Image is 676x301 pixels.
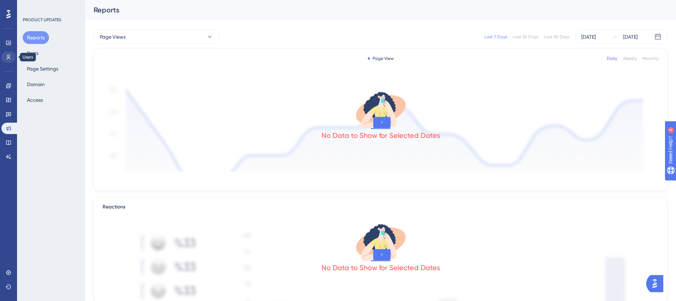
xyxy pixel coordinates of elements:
iframe: UserGuiding AI Assistant Launcher [646,273,667,294]
div: PRODUCT UPDATES [23,17,61,23]
div: Weekly [623,56,637,61]
div: Daily [607,56,617,61]
div: No Data to Show for Selected Dates [321,130,440,140]
div: [DATE] [623,33,638,41]
div: Reactions [103,203,659,211]
div: 4 [49,4,51,9]
div: Last 7 Days [484,34,507,40]
div: Reports [94,5,650,15]
div: Monthly [643,56,659,61]
button: Posts [23,47,43,60]
button: Access [23,94,47,106]
div: No Data to Show for Selected Dates [321,263,440,273]
div: Page View [368,56,394,61]
button: Page Views [94,30,219,44]
span: Page Views [100,33,126,41]
button: Page Settings [23,62,62,75]
button: Reports [23,31,49,44]
span: Need Help? [17,2,44,10]
div: Last 90 Days [544,34,570,40]
div: [DATE] [581,33,596,41]
button: Domain [23,78,49,91]
div: Last 30 Days [513,34,538,40]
